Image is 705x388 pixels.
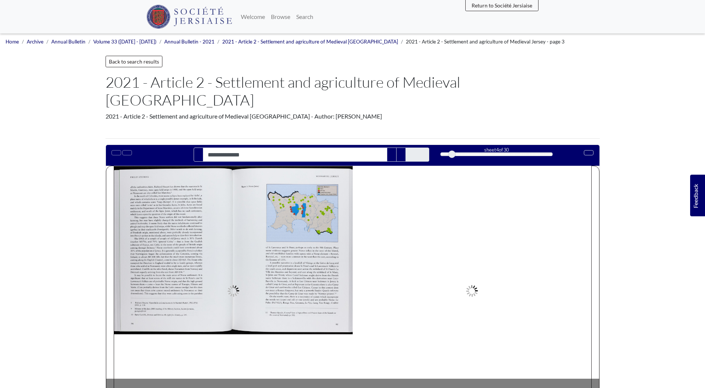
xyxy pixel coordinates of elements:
button: Next Match [396,148,406,162]
span: Return to Société Jersiaise [472,2,532,9]
div: 2021 - Article 2 - Settlement and agriculture of Medieval [GEOGRAPHIC_DATA] - Author: [PERSON_NAME] [106,112,600,121]
a: Home [6,39,19,45]
img: Société Jersiaise [146,5,232,29]
a: Search [293,9,316,24]
button: Toggle text selection (Alt+T) [111,150,121,155]
a: Annual Bulletin - 2021 [164,39,214,45]
a: 2021 - Article 2 - Settlement and agriculture of Medieval [GEOGRAPHIC_DATA] [222,39,398,45]
h1: 2021 - Article 2 - Settlement and agriculture of Medieval [GEOGRAPHIC_DATA] [106,73,600,109]
button: Open transcription window [122,150,132,155]
input: Search for [203,148,387,162]
button: Full screen mode [584,150,594,155]
button: Search [194,148,203,162]
a: Annual Bulletin [51,39,85,45]
span: Feedback [691,184,700,208]
a: Volume 33 ([DATE] - [DATE]) [93,39,156,45]
button: Previous Match [387,148,397,162]
a: Would you like to provide feedback? [690,175,705,216]
a: Back to search results [106,56,162,67]
a: Société Jersiaise logo [146,3,232,30]
a: Welcome [238,9,268,24]
a: Browse [268,9,293,24]
span: 4 [496,147,499,153]
div: sheet of 30 [440,146,553,153]
a: Archive [27,39,43,45]
span: 2021 - Article 2 - Settlement and agriculture of Medieval Jersey - page 3 [406,39,565,45]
